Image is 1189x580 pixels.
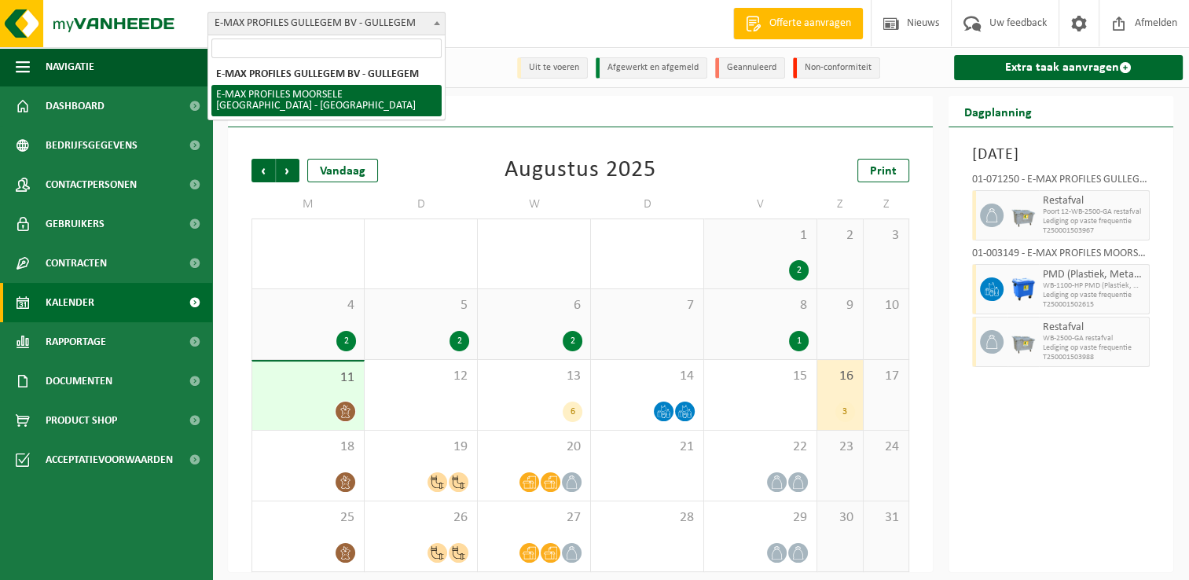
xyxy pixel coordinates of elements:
[857,159,909,182] a: Print
[486,368,582,385] span: 13
[211,85,442,116] li: E-MAX PROFILES MOORSELE [GEOGRAPHIC_DATA] - [GEOGRAPHIC_DATA]
[972,174,1150,190] div: 01-071250 - E-MAX PROFILES GULLEGEM BV - GULLEGEM
[599,368,695,385] span: 14
[1043,281,1145,291] span: WB-1100-HP PMD (Plastiek, Metaal, Drankkartons) (bedrijven)
[563,331,582,351] div: 2
[1043,226,1145,236] span: T250001503967
[715,57,785,79] li: Geannuleerd
[712,439,809,456] span: 22
[825,368,855,385] span: 16
[505,159,656,182] div: Augustus 2025
[46,204,105,244] span: Gebruikers
[1043,269,1145,281] span: PMD (Plastiek, Metaal, Drankkartons) (bedrijven)
[1043,207,1145,217] span: Poort 12-WB-2500-GA restafval
[591,190,704,218] td: D
[251,190,365,218] td: M
[276,159,299,182] span: Volgende
[599,439,695,456] span: 21
[486,297,582,314] span: 6
[599,227,695,244] span: 31
[872,439,901,456] span: 24
[789,260,809,281] div: 2
[372,439,469,456] span: 19
[260,369,356,387] span: 11
[486,439,582,456] span: 20
[46,322,106,362] span: Rapportage
[1043,217,1145,226] span: Lediging op vaste frequentie
[599,297,695,314] span: 7
[260,439,356,456] span: 18
[1043,334,1145,343] span: WB-2500-GA restafval
[765,16,855,31] span: Offerte aanvragen
[336,331,356,351] div: 2
[211,64,442,85] li: E-MAX PROFILES GULLEGEM BV - GULLEGEM
[733,8,863,39] a: Offerte aanvragen
[789,331,809,351] div: 1
[872,368,901,385] span: 17
[972,143,1150,167] h3: [DATE]
[872,297,901,314] span: 10
[307,159,378,182] div: Vandaag
[954,55,1183,80] a: Extra taak aanvragen
[208,13,445,35] span: E-MAX PROFILES GULLEGEM BV - GULLEGEM
[1011,204,1035,227] img: WB-2500-GAL-GY-01
[1011,277,1035,301] img: WB-1100-HPE-BE-01
[825,297,855,314] span: 9
[46,244,107,283] span: Contracten
[478,190,591,218] td: W
[251,159,275,182] span: Vorige
[260,227,356,244] span: 28
[563,402,582,422] div: 6
[872,509,901,527] span: 31
[596,57,707,79] li: Afgewerkt en afgemeld
[1043,291,1145,300] span: Lediging op vaste frequentie
[825,227,855,244] span: 2
[46,362,112,401] span: Documenten
[46,47,94,86] span: Navigatie
[486,509,582,527] span: 27
[599,509,695,527] span: 28
[1043,195,1145,207] span: Restafval
[972,248,1150,264] div: 01-003149 - E-MAX PROFILES MOORSELE [GEOGRAPHIC_DATA] - [GEOGRAPHIC_DATA]
[872,227,901,244] span: 3
[712,227,809,244] span: 1
[712,368,809,385] span: 15
[949,96,1048,127] h2: Dagplanning
[372,368,469,385] span: 12
[712,297,809,314] span: 8
[207,12,446,35] span: E-MAX PROFILES GULLEGEM BV - GULLEGEM
[712,509,809,527] span: 29
[365,190,478,218] td: D
[260,297,356,314] span: 4
[46,86,105,126] span: Dashboard
[1011,330,1035,354] img: WB-2500-GAL-GY-01
[1043,321,1145,334] span: Restafval
[260,509,356,527] span: 25
[1043,343,1145,353] span: Lediging op vaste frequentie
[46,126,138,165] span: Bedrijfsgegevens
[870,165,897,178] span: Print
[825,439,855,456] span: 23
[704,190,817,218] td: V
[864,190,910,218] td: Z
[817,190,864,218] td: Z
[793,57,880,79] li: Non-conformiteit
[46,440,173,479] span: Acceptatievoorwaarden
[825,509,855,527] span: 30
[46,165,137,204] span: Contactpersonen
[1043,300,1145,310] span: T250001502615
[372,227,469,244] span: 29
[835,402,855,422] div: 3
[46,283,94,322] span: Kalender
[372,509,469,527] span: 26
[46,401,117,440] span: Product Shop
[517,57,588,79] li: Uit te voeren
[372,297,469,314] span: 5
[1043,353,1145,362] span: T250001503988
[486,227,582,244] span: 30
[450,331,469,351] div: 2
